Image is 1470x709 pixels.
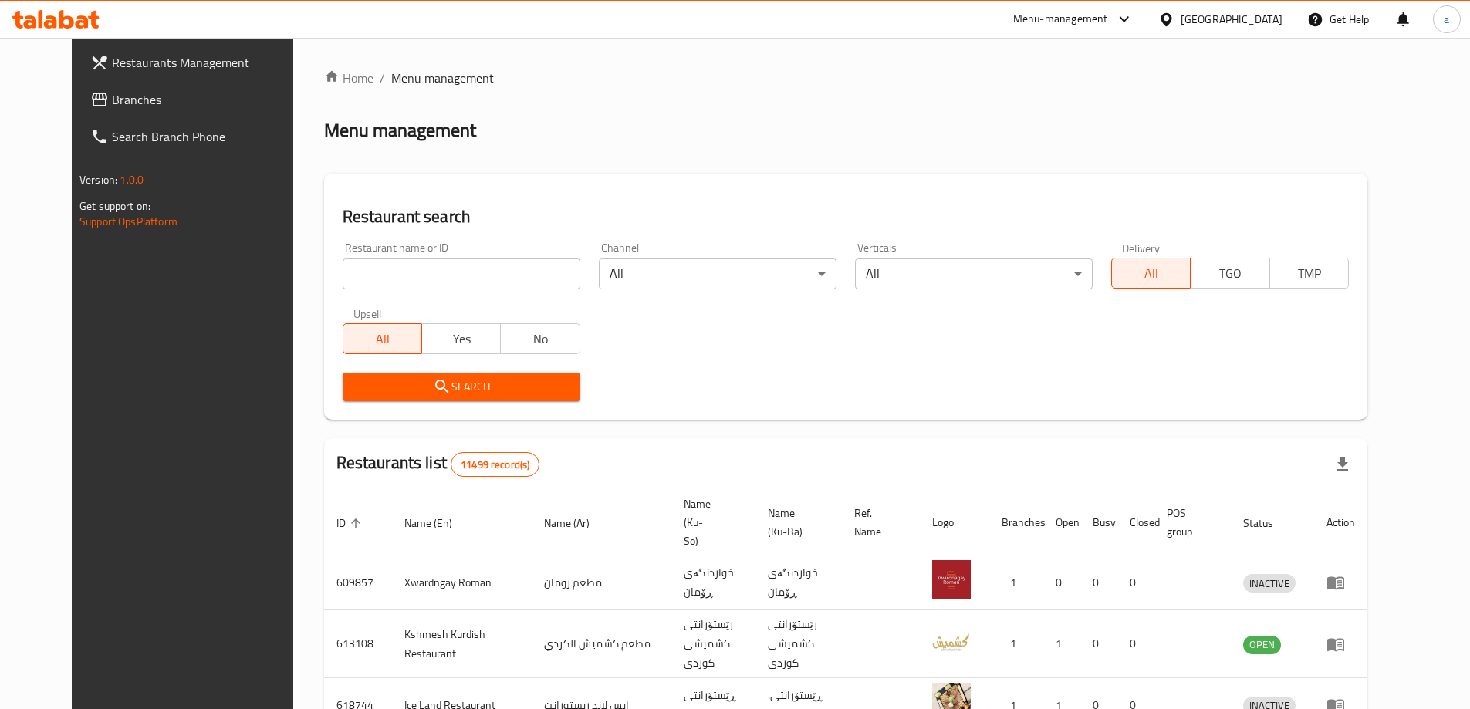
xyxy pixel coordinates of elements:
[112,53,305,72] span: Restaurants Management
[1269,258,1349,289] button: TMP
[343,258,580,289] input: Search for restaurant name or ID..
[404,514,472,532] span: Name (En)
[755,610,842,678] td: رێستۆرانتی کشمیشى كوردى
[428,328,495,350] span: Yes
[671,555,755,610] td: خواردنگەی ڕۆمان
[79,211,177,231] a: Support.OpsPlatform
[336,514,366,532] span: ID
[324,69,373,87] a: Home
[1117,490,1154,555] th: Closed
[324,555,392,610] td: 609857
[989,610,1043,678] td: 1
[79,196,150,216] span: Get support on:
[112,90,305,109] span: Branches
[1243,514,1293,532] span: Status
[1326,635,1355,653] div: Menu
[1080,610,1117,678] td: 0
[1444,11,1449,28] span: a
[350,328,416,350] span: All
[855,258,1093,289] div: All
[392,610,532,678] td: Kshmesh Kurdish Restaurant
[920,490,989,555] th: Logo
[324,610,392,678] td: 613108
[1190,258,1269,289] button: TGO
[1043,610,1080,678] td: 1
[391,69,494,87] span: Menu management
[78,44,317,81] a: Restaurants Management
[343,373,580,401] button: Search
[78,81,317,118] a: Branches
[989,490,1043,555] th: Branches
[120,170,144,190] span: 1.0.0
[532,610,671,678] td: مطعم كشميش الكردي
[421,323,501,354] button: Yes
[1243,636,1281,653] span: OPEN
[1043,490,1080,555] th: Open
[380,69,385,87] li: /
[1080,490,1117,555] th: Busy
[544,514,610,532] span: Name (Ar)
[1118,262,1184,285] span: All
[1197,262,1263,285] span: TGO
[684,495,737,550] span: Name (Ku-So)
[768,504,823,541] span: Name (Ku-Ba)
[451,452,539,477] div: Total records count
[932,560,971,599] img: Xwardngay Roman
[1326,573,1355,592] div: Menu
[500,323,580,354] button: No
[989,555,1043,610] td: 1
[343,205,1349,228] h2: Restaurant search
[532,555,671,610] td: مطعم رومان
[392,555,532,610] td: Xwardngay Roman
[336,451,540,477] h2: Restaurants list
[1181,11,1282,28] div: [GEOGRAPHIC_DATA]
[78,118,317,155] a: Search Branch Phone
[755,555,842,610] td: خواردنگەی ڕۆمان
[1314,490,1367,555] th: Action
[1111,258,1191,289] button: All
[1043,555,1080,610] td: 0
[599,258,836,289] div: All
[451,457,539,472] span: 11499 record(s)
[932,622,971,660] img: Kshmesh Kurdish Restaurant
[353,308,382,319] label: Upsell
[854,504,901,541] span: Ref. Name
[1276,262,1343,285] span: TMP
[1243,575,1296,593] span: INACTIVE
[79,170,117,190] span: Version:
[1324,446,1361,483] div: Export file
[1117,610,1154,678] td: 0
[343,323,422,354] button: All
[1013,10,1108,29] div: Menu-management
[507,328,573,350] span: No
[1167,504,1212,541] span: POS group
[355,377,568,397] span: Search
[1122,242,1161,253] label: Delivery
[1080,555,1117,610] td: 0
[1117,555,1154,610] td: 0
[112,127,305,146] span: Search Branch Phone
[324,118,476,143] h2: Menu management
[1243,574,1296,593] div: INACTIVE
[324,69,1367,87] nav: breadcrumb
[671,610,755,678] td: رێستۆرانتی کشمیشى كوردى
